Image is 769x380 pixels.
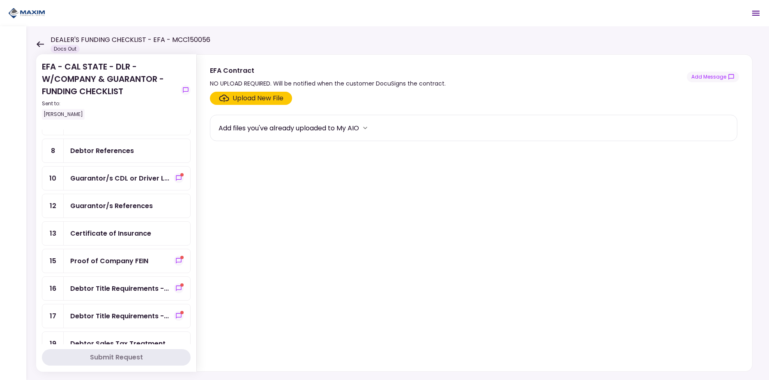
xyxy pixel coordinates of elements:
div: [PERSON_NAME] [42,109,85,120]
div: 16 [42,277,64,300]
a: 12Guarantor/s References [42,194,191,218]
button: show-messages [687,72,739,82]
a: 10Guarantor/s CDL or Driver Licenseshow-messages [42,166,191,190]
div: 19 [42,332,64,355]
div: Proof of Company FEIN [70,256,148,266]
div: Upload New File [233,93,283,103]
div: Docs Out [51,45,80,53]
a: 15Proof of Company FEINshow-messages [42,249,191,273]
button: more [359,122,371,134]
div: 15 [42,249,64,273]
button: show-messages [174,311,184,321]
div: EFA Contract [210,65,446,76]
a: 17Debtor Title Requirements - Proof of IRP or Exemptionshow-messages [42,304,191,328]
div: Submit Request [90,352,143,362]
div: Guarantor/s References [70,201,153,211]
div: Sent to: [42,100,177,107]
a: 13Certificate of Insurance [42,221,191,246]
button: show-messages [181,85,191,95]
button: show-messages [174,256,184,266]
div: Debtor Title Requirements - Proof of IRP or Exemption [70,311,169,321]
button: Submit Request [42,349,191,366]
button: show-messages [174,283,184,293]
div: 17 [42,304,64,328]
button: show-messages [174,173,184,183]
button: Open menu [746,3,766,23]
div: 13 [42,222,64,245]
div: 8 [42,139,64,162]
div: Guarantor/s CDL or Driver License [70,173,169,183]
span: Click here to upload the required document [210,92,292,105]
div: NO UPLOAD REQUIRED. Will be notified when the customer DocuSigns the contract. [210,79,446,88]
div: 10 [42,167,64,190]
a: 8Debtor References [42,139,191,163]
img: Partner icon [8,7,45,19]
div: Add files you've already uploaded to My AIO [219,123,359,133]
a: 16Debtor Title Requirements - Other Requirementsshow-messages [42,276,191,301]
div: Debtor Title Requirements - Other Requirements [70,283,169,294]
div: EFA - CAL STATE - DLR - W/COMPANY & GUARANTOR - FUNDING CHECKLIST [42,60,177,120]
div: 12 [42,194,64,218]
div: Debtor References [70,146,134,156]
h1: DEALER'S FUNDING CHECKLIST - EFA - MCC150056 [51,35,210,45]
div: Debtor Sales Tax Treatment [70,338,166,349]
a: 19Debtor Sales Tax Treatment [42,331,191,356]
div: EFA ContractNO UPLOAD REQUIRED. Will be notified when the customer DocuSigns the contract.show-me... [196,54,753,372]
div: Certificate of Insurance [70,228,151,239]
